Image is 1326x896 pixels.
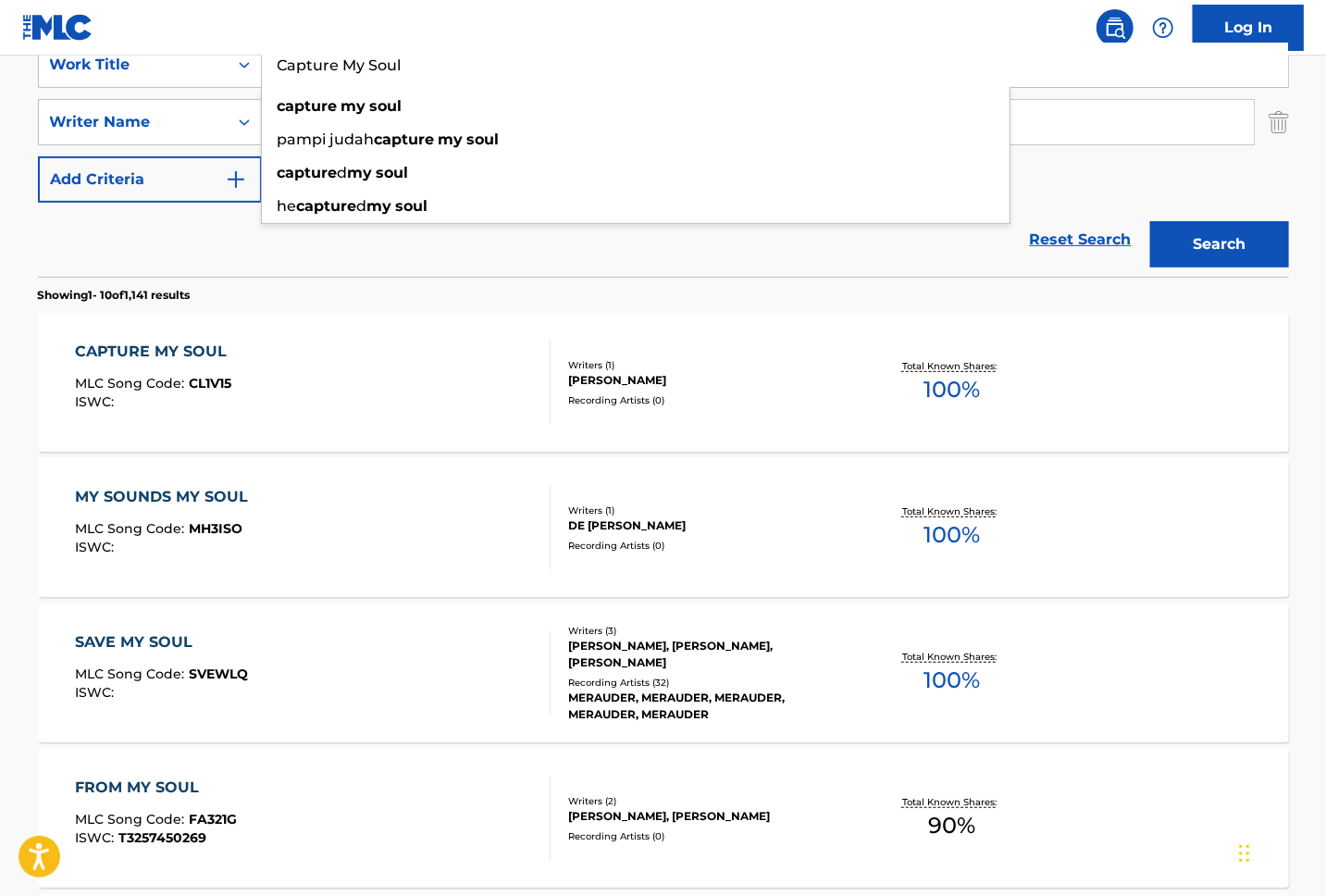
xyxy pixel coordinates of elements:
span: MLC Song Code : [75,666,189,682]
button: Search [1150,221,1289,268]
strong: soul [396,197,428,215]
button: Add Criteria [38,156,262,203]
div: MERAUDER, MERAUDER, MERAUDER, MERAUDER, MERAUDER [568,690,848,723]
span: he [278,197,297,215]
span: pampi judah [278,131,375,148]
div: Writer Name [50,111,217,133]
div: [PERSON_NAME] [568,372,848,389]
span: ISWC : [75,393,118,410]
p: Total Known Shares: [902,359,1001,373]
img: 9d2ae6d4665cec9f34b9.svg [225,168,247,191]
span: MLC Song Code : [75,375,189,392]
div: Help [1145,9,1182,46]
div: Work Title [50,54,217,76]
a: Reset Search [1021,219,1141,260]
strong: capture [278,164,338,181]
div: [PERSON_NAME], [PERSON_NAME] [568,808,848,825]
div: MY SOUNDS MY SOUL [75,486,257,508]
a: Log In [1193,5,1304,51]
span: 100 % [923,518,980,552]
span: SVEWLQ [189,666,248,682]
div: Writers ( 2 ) [568,794,848,808]
strong: soul [467,131,500,148]
div: CAPTURE MY SOUL [75,341,236,363]
div: SAVE MY SOUL [75,631,248,653]
div: Recording Artists ( 0 ) [568,539,848,553]
span: ISWC : [75,539,118,555]
span: MLC Song Code : [75,811,189,828]
p: Total Known Shares: [902,504,1001,518]
div: FROM MY SOUL [75,777,237,799]
div: Writers ( 1 ) [568,504,848,517]
div: Writers ( 3 ) [568,624,848,638]
span: CL1V15 [189,375,231,392]
span: 90 % [928,809,975,842]
span: 100 % [923,373,980,406]
strong: soul [370,97,403,115]
form: Search Form [38,42,1289,277]
img: MLC Logo [22,14,93,41]
a: SAVE MY SOULMLC Song Code:SVEWLQISWC:Writers (3)[PERSON_NAME], [PERSON_NAME], [PERSON_NAME]Record... [38,604,1289,742]
img: help [1152,17,1174,39]
div: Writers ( 1 ) [568,358,848,372]
div: Drag [1239,826,1250,881]
p: Showing 1 - 10 of 1,141 results [38,287,191,304]
img: search [1104,17,1126,39]
strong: soul [377,164,409,181]
strong: capture [297,197,357,215]
span: ISWC : [75,684,118,701]
span: d [357,197,367,215]
strong: my [439,131,464,148]
strong: capture [375,131,435,148]
img: Delete Criterion [1269,99,1289,145]
span: 100 % [923,664,980,697]
strong: capture [278,97,338,115]
span: T3257450269 [118,829,206,846]
span: MLC Song Code : [75,520,189,537]
span: MH3ISO [189,520,242,537]
p: Total Known Shares: [902,795,1001,809]
span: FA321G [189,811,237,828]
a: CAPTURE MY SOULMLC Song Code:CL1V15ISWC:Writers (1)[PERSON_NAME]Recording Artists (0)Total Known ... [38,313,1289,452]
span: d [338,164,348,181]
strong: my [367,197,392,215]
iframe: Chat Widget [1233,807,1326,896]
div: [PERSON_NAME], [PERSON_NAME], [PERSON_NAME] [568,638,848,671]
strong: my [341,97,366,115]
p: Total Known Shares: [902,650,1001,664]
div: Recording Artists ( 0 ) [568,829,848,843]
a: FROM MY SOULMLC Song Code:FA321GISWC:T3257450269Writers (2)[PERSON_NAME], [PERSON_NAME]Recording ... [38,749,1289,888]
div: Recording Artists ( 0 ) [568,393,848,407]
a: Public Search [1097,9,1134,46]
strong: my [348,164,373,181]
a: MY SOUNDS MY SOULMLC Song Code:MH3ISOISWC:Writers (1)DE [PERSON_NAME]Recording Artists (0)Total K... [38,458,1289,597]
div: Recording Artists ( 32 ) [568,676,848,690]
span: ISWC : [75,829,118,846]
div: DE [PERSON_NAME] [568,517,848,534]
